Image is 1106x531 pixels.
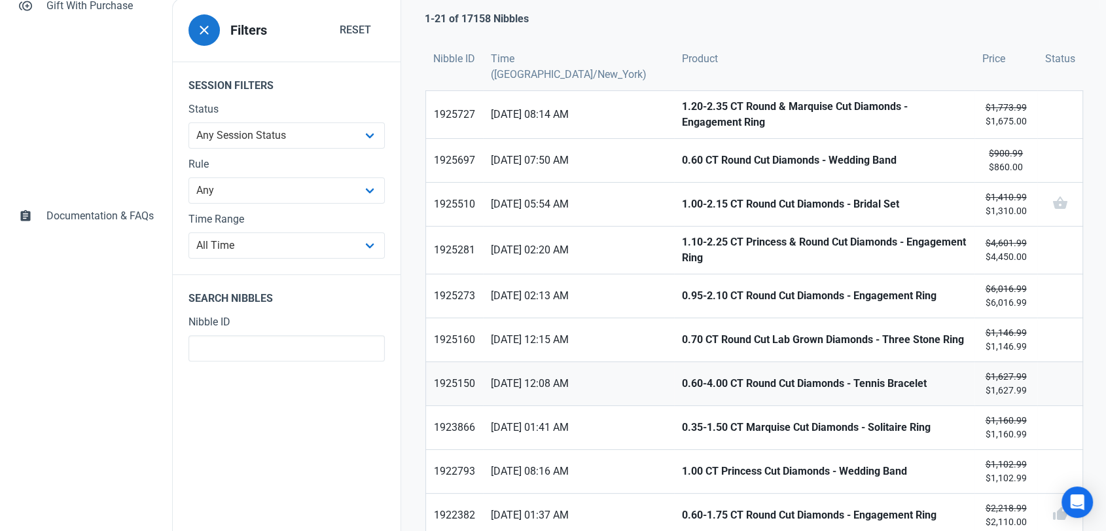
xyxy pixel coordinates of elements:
[491,507,666,523] span: [DATE] 01:37 AM
[426,318,483,361] a: 1925160
[491,464,666,479] span: [DATE] 08:16 AM
[173,274,401,314] legend: Search Nibbles
[196,22,212,38] span: close
[982,282,1029,310] small: $6,016.99
[483,362,674,405] a: [DATE] 12:08 AM
[682,288,967,304] strong: 0.95-2.10 CT Round Cut Diamonds - Engagement Ring
[491,376,666,392] span: [DATE] 12:08 AM
[46,208,154,224] span: Documentation & FAQs
[982,147,1029,174] small: $860.00
[974,91,1037,138] a: $1,773.99$1,675.00
[188,314,385,330] label: Nibble ID
[985,238,1026,248] s: $4,601.99
[985,284,1026,294] s: $6,016.99
[1052,506,1067,522] span: thumb_up
[985,102,1026,113] s: $1,773.99
[982,51,1005,67] span: Price
[426,91,483,138] a: 1925727
[985,327,1026,338] s: $1,146.99
[682,507,967,523] strong: 0.60-1.75 CT Round Cut Diamonds - Engagement Ring
[491,196,666,212] span: [DATE] 05:54 AM
[982,502,1029,529] small: $2,110.00
[1061,486,1093,518] div: Open Intercom Messenger
[426,227,483,274] a: 1925281
[483,139,674,182] a: [DATE] 07:50 AM
[989,148,1023,158] s: $900.99
[674,139,974,182] a: 0.60 CT Round Cut Diamonds - Wedding Band
[173,62,401,101] legend: Session Filters
[483,406,674,449] a: [DATE] 01:41 AM
[974,450,1037,493] a: $1,102.99$1,102.99
[19,208,32,221] span: assignment
[426,139,483,182] a: 1925697
[982,101,1029,128] small: $1,675.00
[985,503,1026,513] s: $2,218.99
[188,101,385,117] label: Status
[483,227,674,274] a: [DATE] 02:20 AM
[674,91,974,138] a: 1.20-2.35 CT Round & Marquise Cut Diamonds - Engagement Ring
[974,362,1037,405] a: $1,627.99$1,627.99
[674,183,974,226] a: 1.00-2.15 CT Round Cut Diamonds - Bridal Set
[230,23,267,38] h3: Filters
[425,11,529,27] p: 1-21 of 17158 Nibbles
[426,406,483,449] a: 1923866
[1037,183,1082,226] a: shopping_basket
[188,211,385,227] label: Time Range
[682,332,967,348] strong: 0.70 CT Round Cut Lab Grown Diamonds - Three Stone Ring
[682,51,718,67] span: Product
[982,370,1029,397] small: $1,627.99
[483,91,674,138] a: [DATE] 08:14 AM
[674,227,974,274] a: 1.10-2.25 CT Princess & Round Cut Diamonds - Engagement Ring
[982,414,1029,441] small: $1,160.99
[188,14,220,46] button: close
[483,450,674,493] a: [DATE] 08:16 AM
[340,22,371,38] span: Reset
[188,156,385,172] label: Rule
[682,99,967,130] strong: 1.20-2.35 CT Round & Marquise Cut Diamonds - Engagement Ring
[682,464,967,479] strong: 1.00 CT Princess Cut Diamonds - Wedding Band
[982,458,1029,485] small: $1,102.99
[426,183,483,226] a: 1925510
[426,450,483,493] a: 1922793
[982,236,1029,264] small: $4,450.00
[1045,51,1075,67] span: Status
[985,192,1026,202] s: $1,410.99
[491,332,666,348] span: [DATE] 12:15 AM
[682,234,967,266] strong: 1.10-2.25 CT Princess & Round Cut Diamonds - Engagement Ring
[974,227,1037,274] a: $4,601.99$4,450.00
[426,274,483,318] a: 1925273
[491,51,666,82] span: Time ([GEOGRAPHIC_DATA]/New_York)
[426,362,483,405] a: 1925150
[674,406,974,449] a: 0.35-1.50 CT Marquise Cut Diamonds - Solitaire Ring
[974,318,1037,361] a: $1,146.99$1,146.99
[985,371,1026,382] s: $1,627.99
[974,274,1037,318] a: $6,016.99$6,016.99
[674,450,974,493] a: 1.00 CT Princess Cut Diamonds - Wedding Band
[491,153,666,168] span: [DATE] 07:50 AM
[974,406,1037,449] a: $1,160.99$1,160.99
[491,420,666,435] span: [DATE] 01:41 AM
[985,459,1026,469] s: $1,102.99
[491,288,666,304] span: [DATE] 02:13 AM
[974,139,1037,182] a: $900.99$860.00
[433,51,475,67] span: Nibble ID
[326,17,385,43] button: Reset
[483,274,674,318] a: [DATE] 02:13 AM
[985,415,1026,426] s: $1,160.99
[491,107,666,122] span: [DATE] 08:14 AM
[1052,195,1067,211] span: shopping_basket
[982,326,1029,354] small: $1,146.99
[982,191,1029,218] small: $1,310.00
[682,196,967,212] strong: 1.00-2.15 CT Round Cut Diamonds - Bridal Set
[674,274,974,318] a: 0.95-2.10 CT Round Cut Diamonds - Engagement Ring
[974,183,1037,226] a: $1,410.99$1,310.00
[674,318,974,361] a: 0.70 CT Round Cut Lab Grown Diamonds - Three Stone Ring
[682,376,967,392] strong: 0.60-4.00 CT Round Cut Diamonds - Tennis Bracelet
[491,242,666,258] span: [DATE] 02:20 AM
[682,153,967,168] strong: 0.60 CT Round Cut Diamonds - Wedding Band
[483,183,674,226] a: [DATE] 05:54 AM
[10,200,162,232] a: assignmentDocumentation & FAQs
[682,420,967,435] strong: 0.35-1.50 CT Marquise Cut Diamonds - Solitaire Ring
[674,362,974,405] a: 0.60-4.00 CT Round Cut Diamonds - Tennis Bracelet
[483,318,674,361] a: [DATE] 12:15 AM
